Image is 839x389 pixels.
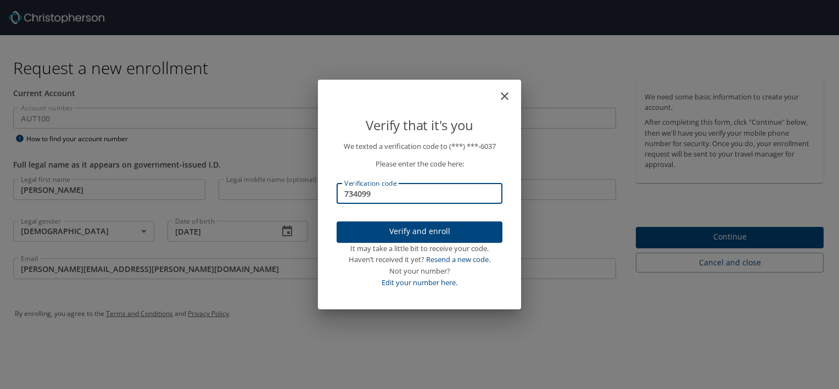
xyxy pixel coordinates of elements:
p: Verify that it's you [337,115,502,136]
p: We texted a verification code to (***) ***- 6037 [337,141,502,152]
div: It may take a little bit to receive your code. [337,243,502,254]
div: Not your number? [337,265,502,277]
p: Please enter the code here: [337,158,502,170]
button: close [504,84,517,97]
button: Verify and enroll [337,221,502,243]
a: Edit your number here. [382,277,457,287]
a: Resend a new code. [426,254,490,264]
span: Verify and enroll [345,225,494,238]
div: Haven’t received it yet? [337,254,502,265]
